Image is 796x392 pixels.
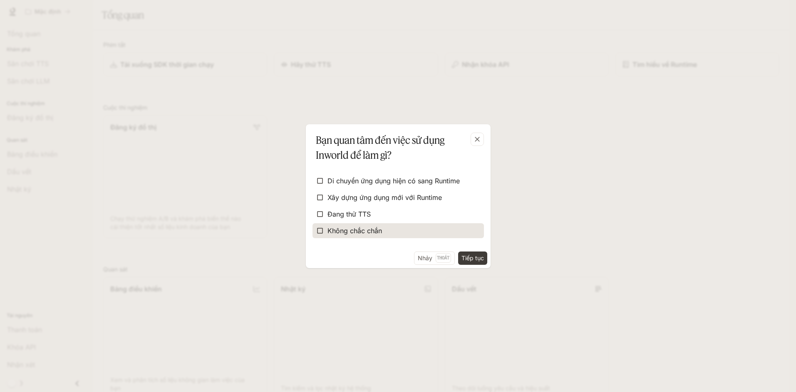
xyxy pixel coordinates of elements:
button: NhảyThoát [414,251,455,265]
font: Thoát [437,255,450,261]
font: Bạn quan tâm đến việc sử dụng Inworld để làm gì? [316,134,444,161]
font: Xây dựng ứng dụng mới với Runtime [327,193,442,202]
font: Tiếp tục [461,254,484,261]
font: Di chuyển ứng dụng hiện có sang Runtime [327,177,460,185]
font: Nhảy [418,254,432,261]
font: Không chắc chắn [327,227,382,235]
font: Đang thử TTS [327,210,371,218]
button: Tiếp tục [458,251,487,265]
